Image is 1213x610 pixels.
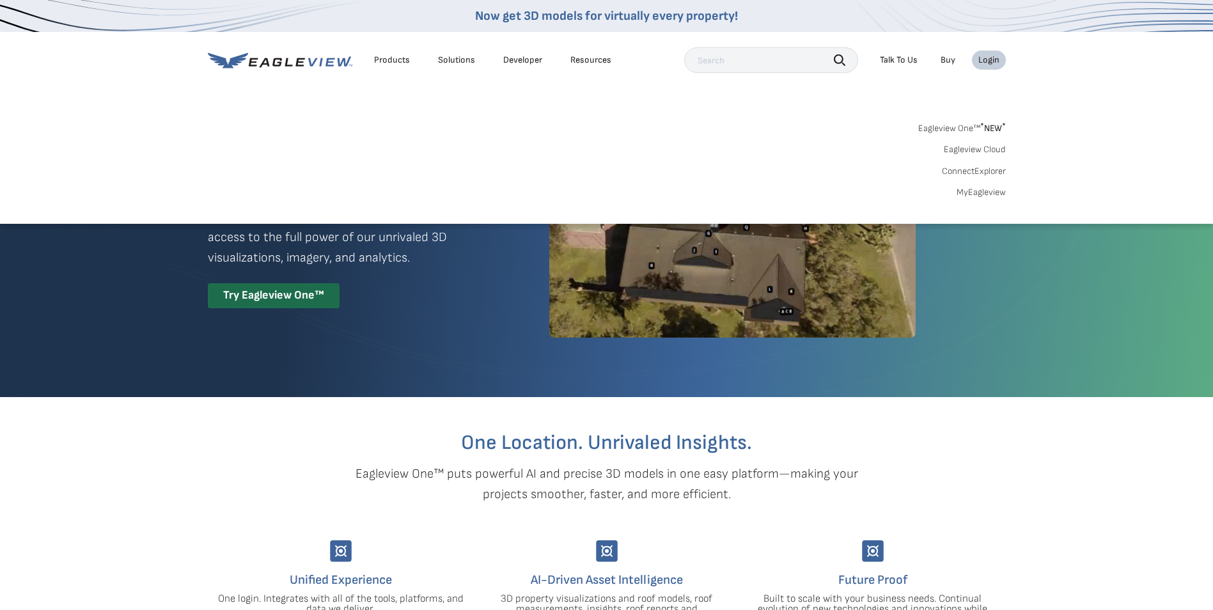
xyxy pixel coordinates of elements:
p: A premium digital experience that provides seamless access to the full power of our unrivaled 3D ... [208,207,503,268]
a: Eagleview Cloud [944,144,1006,155]
img: Group-9744.svg [862,540,884,562]
div: Try Eagleview One™ [208,283,340,308]
p: Eagleview One™ puts powerful AI and precise 3D models in one easy platform—making your projects s... [333,464,880,504]
a: Eagleview One™*NEW* [918,119,1006,134]
input: Search [684,47,858,73]
div: Solutions [438,54,475,66]
h4: AI-Driven Asset Intelligence [483,570,730,590]
img: Group-9744.svg [330,540,352,562]
img: Group-9744.svg [596,540,618,562]
h4: Unified Experience [217,570,464,590]
a: Developer [503,54,542,66]
a: MyEagleview [957,187,1006,198]
div: Login [978,54,999,66]
div: Products [374,54,410,66]
a: Buy [941,54,955,66]
a: Now get 3D models for virtually every property! [475,8,738,24]
h2: One Location. Unrivaled Insights. [217,433,996,453]
div: Resources [570,54,611,66]
div: Talk To Us [880,54,918,66]
h4: Future Proof [749,570,996,590]
span: NEW [980,123,1006,134]
a: ConnectExplorer [942,166,1006,177]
